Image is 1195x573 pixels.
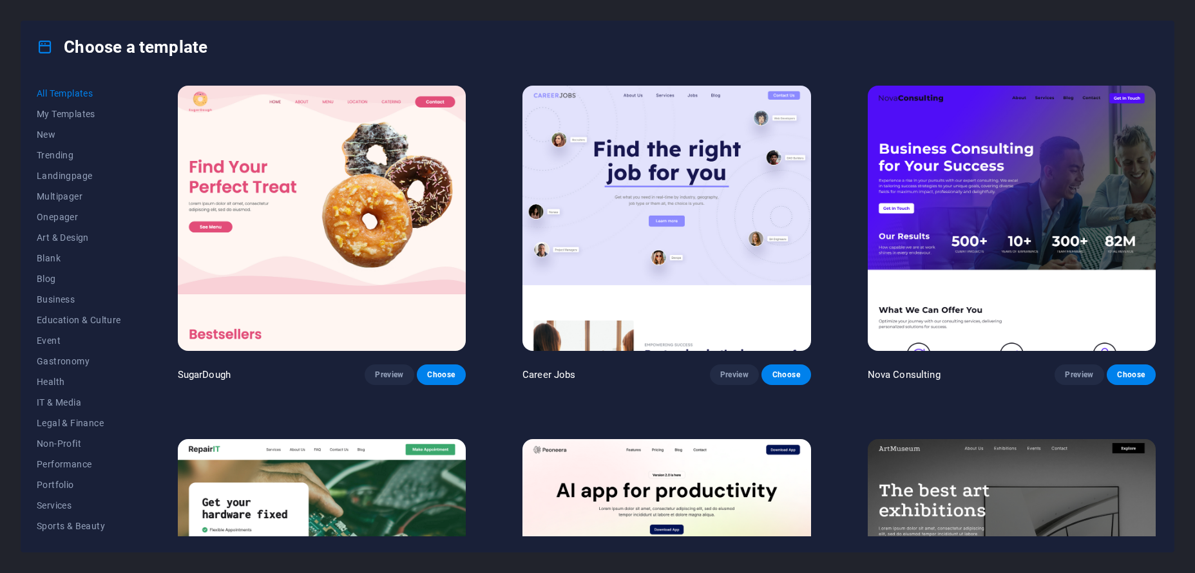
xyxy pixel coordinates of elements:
[37,104,121,124] button: My Templates
[37,521,121,531] span: Sports & Beauty
[37,145,121,165] button: Trending
[1065,370,1093,380] span: Preview
[37,124,121,145] button: New
[37,248,121,268] button: Blank
[37,310,121,330] button: Education & Culture
[37,495,121,516] button: Services
[1117,370,1145,380] span: Choose
[37,459,121,469] span: Performance
[375,370,403,380] span: Preview
[37,438,121,449] span: Non-Profit
[772,370,800,380] span: Choose
[37,129,121,140] span: New
[365,364,414,385] button: Preview
[37,212,121,222] span: Onepager
[37,413,121,433] button: Legal & Finance
[868,368,941,381] p: Nova Consulting
[710,364,759,385] button: Preview
[1055,364,1104,385] button: Preview
[178,368,231,381] p: SugarDough
[1107,364,1156,385] button: Choose
[37,516,121,536] button: Sports & Beauty
[37,37,207,57] h4: Choose a template
[720,370,749,380] span: Preview
[37,371,121,392] button: Health
[37,356,121,366] span: Gastronomy
[37,253,121,263] span: Blank
[37,289,121,310] button: Business
[37,397,121,408] span: IT & Media
[522,368,576,381] p: Career Jobs
[37,268,121,289] button: Blog
[37,351,121,371] button: Gastronomy
[868,86,1156,351] img: Nova Consulting
[37,207,121,227] button: Onepager
[37,500,121,511] span: Services
[37,83,121,104] button: All Templates
[37,330,121,351] button: Event
[37,454,121,474] button: Performance
[37,294,121,305] span: Business
[37,377,121,387] span: Health
[178,86,466,351] img: SugarDough
[761,364,810,385] button: Choose
[37,165,121,186] button: Landingpage
[37,315,121,325] span: Education & Culture
[37,433,121,454] button: Non-Profit
[37,335,121,346] span: Event
[37,392,121,413] button: IT & Media
[37,474,121,495] button: Portfolio
[37,186,121,207] button: Multipager
[37,150,121,160] span: Trending
[37,480,121,490] span: Portfolio
[37,171,121,181] span: Landingpage
[37,232,121,243] span: Art & Design
[427,370,455,380] span: Choose
[417,364,466,385] button: Choose
[37,88,121,99] span: All Templates
[37,191,121,202] span: Multipager
[522,86,810,351] img: Career Jobs
[37,274,121,284] span: Blog
[37,227,121,248] button: Art & Design
[37,418,121,428] span: Legal & Finance
[37,109,121,119] span: My Templates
